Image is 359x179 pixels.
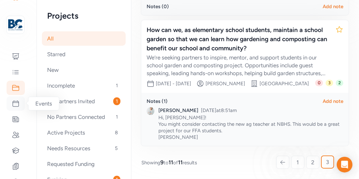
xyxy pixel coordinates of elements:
[147,25,330,53] div: How can we, as elementary school students, maintain a school garden so that we can learn how gard...
[326,80,333,86] span: 3
[112,144,120,152] span: 5
[147,54,330,77] div: We’re seeking partners to inspire, mentor, and support students in our school garden and composti...
[297,158,299,166] span: 1
[113,113,120,121] span: 1
[47,10,120,21] h2: Projects
[42,63,126,77] div: New
[113,97,120,105] span: 1
[336,80,343,86] span: 2
[8,18,23,32] img: logo
[42,31,126,46] div: All
[206,80,245,87] div: [PERSON_NAME]
[178,159,183,166] span: 11
[169,159,173,166] span: 11
[42,110,126,124] div: No Partners Connected
[42,157,126,171] div: Requested Funding
[112,129,120,137] span: 8
[156,80,191,87] div: [DATE] - [DATE]
[42,125,126,140] div: Active Projects
[201,107,237,114] div: [DATE] at 8:51am
[42,94,126,108] div: No Partners Invited
[147,107,154,115] img: Avatar
[326,158,329,166] span: 3
[311,158,314,166] span: 2
[42,141,126,155] div: Needs Resources
[291,156,304,169] a: 1
[42,78,126,93] div: Incomplete
[158,114,343,140] p: Hi, [PERSON_NAME]! You might consider contacting the new ag teacher at NBHS. This would be a grea...
[337,157,352,172] div: Open Intercom Messenger
[306,156,319,169] a: 2
[323,98,343,105] div: Add note
[113,82,120,89] span: 1
[141,158,197,166] span: Showing to of results
[147,98,168,105] div: Notes ( 1 )
[42,47,126,61] div: Starred
[315,80,323,86] span: 0
[260,80,309,87] div: [GEOGRAPHIC_DATA]
[147,3,169,10] div: Notes ( 0 )
[160,159,164,166] span: 9
[323,3,343,10] div: Add note
[158,107,198,114] div: [PERSON_NAME]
